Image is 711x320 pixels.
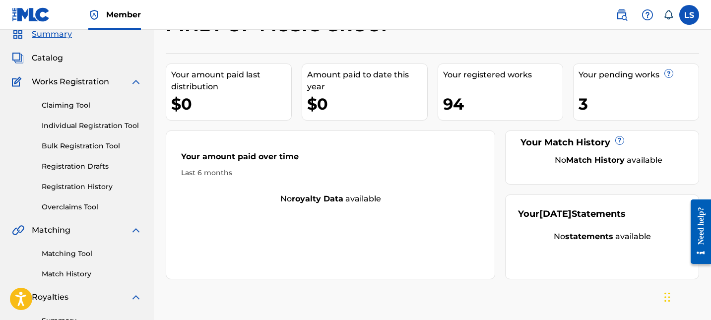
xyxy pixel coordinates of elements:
div: Your amount paid over time [181,151,480,168]
a: Claiming Tool [42,100,142,111]
div: Last 6 months [181,168,480,178]
img: search [616,9,628,21]
a: Match History [42,269,142,279]
div: $0 [307,93,427,115]
a: Public Search [612,5,632,25]
div: Notifications [663,10,673,20]
div: 3 [579,93,699,115]
a: Registration Drafts [42,161,142,172]
a: Overclaims Tool [42,202,142,212]
div: Your amount paid last distribution [171,69,291,93]
img: expand [130,291,142,303]
span: Catalog [32,52,63,64]
strong: royalty data [292,194,343,203]
strong: Match History [566,155,625,165]
div: Your Statements [518,207,626,221]
span: [DATE] [539,208,572,219]
span: Works Registration [32,76,109,88]
img: Top Rightsholder [88,9,100,21]
span: ? [616,136,624,144]
div: Amount paid to date this year [307,69,427,93]
img: Matching [12,224,24,236]
a: Individual Registration Tool [42,121,142,131]
div: No available [166,193,495,205]
div: Drag [664,282,670,312]
a: Matching Tool [42,249,142,259]
div: No available [530,154,686,166]
img: Catalog [12,52,24,64]
img: expand [130,76,142,88]
div: Help [638,5,657,25]
a: Registration History [42,182,142,192]
div: Your pending works [579,69,699,81]
div: $0 [171,93,291,115]
img: Royalties [12,291,24,303]
img: help [642,9,653,21]
img: MLC Logo [12,7,50,22]
span: ? [665,69,673,77]
a: SummarySummary [12,28,72,40]
span: Member [106,9,141,20]
div: Your registered works [443,69,563,81]
span: Royalties [32,291,68,303]
div: No available [518,231,686,243]
a: CatalogCatalog [12,52,63,64]
div: User Menu [679,5,699,25]
img: expand [130,224,142,236]
span: Matching [32,224,70,236]
iframe: Chat Widget [661,272,711,320]
span: Summary [32,28,72,40]
div: 94 [443,93,563,115]
a: Bulk Registration Tool [42,141,142,151]
iframe: Resource Center [683,192,711,272]
div: Your Match History [518,136,686,149]
img: Works Registration [12,76,25,88]
strong: statements [565,232,613,241]
img: Summary [12,28,24,40]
